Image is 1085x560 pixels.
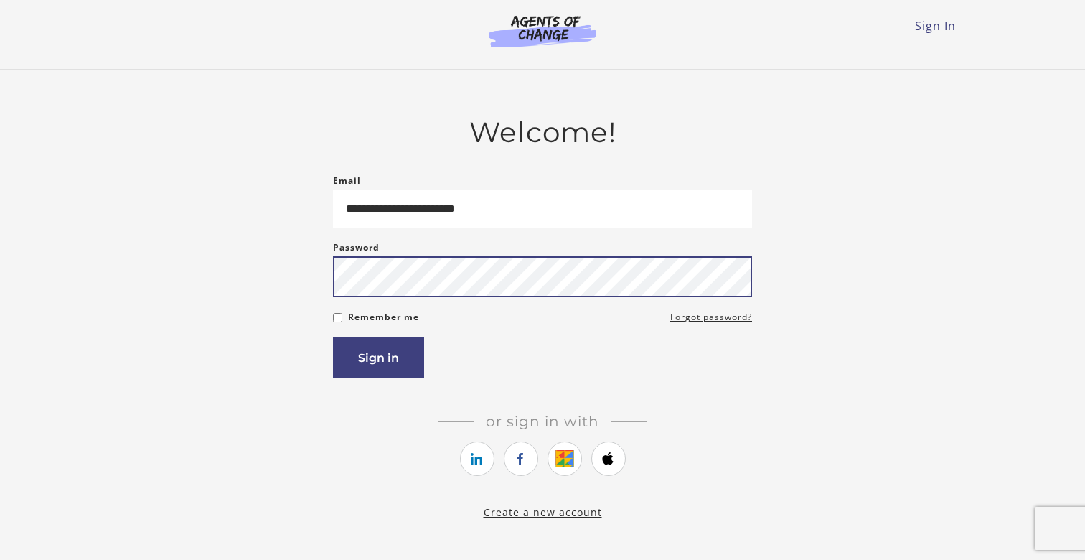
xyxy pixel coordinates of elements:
[333,116,752,149] h2: Welcome!
[333,239,380,256] label: Password
[484,505,602,519] a: Create a new account
[474,14,611,47] img: Agents of Change Logo
[474,413,611,430] span: Or sign in with
[915,18,956,34] a: Sign In
[591,442,626,476] a: https://courses.thinkific.com/users/auth/apple?ss%5Breferral%5D=&ss%5Buser_return_to%5D=&ss%5Bvis...
[460,442,494,476] a: https://courses.thinkific.com/users/auth/linkedin?ss%5Breferral%5D=&ss%5Buser_return_to%5D=&ss%5B...
[504,442,538,476] a: https://courses.thinkific.com/users/auth/facebook?ss%5Breferral%5D=&ss%5Buser_return_to%5D=&ss%5B...
[348,309,419,326] label: Remember me
[333,172,361,190] label: Email
[548,442,582,476] a: https://courses.thinkific.com/users/auth/google?ss%5Breferral%5D=&ss%5Buser_return_to%5D=&ss%5Bvi...
[670,309,752,326] a: Forgot password?
[333,337,424,378] button: Sign in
